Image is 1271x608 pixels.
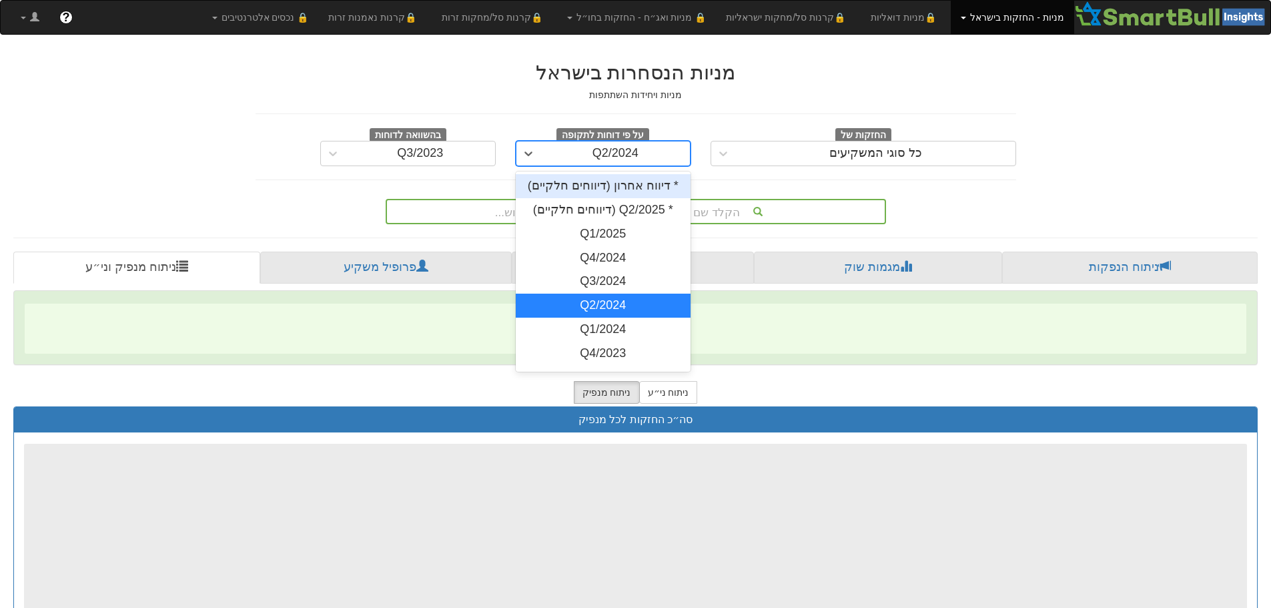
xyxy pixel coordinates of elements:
button: ניתוח ני״ע [639,381,698,404]
div: Q2/2024 [516,294,691,318]
a: מניות - החזקות בישראל [951,1,1074,34]
div: Q4/2024 [516,246,691,270]
div: Q1/2025 [516,222,691,246]
a: 🔒קרנות סל/מחקות ישראליות [716,1,860,34]
button: ניתוח מנפיק [574,381,640,404]
span: החזקות של [835,128,891,143]
span: בהשוואה לדוחות [370,128,446,143]
h3: סה״כ החזקות לכל מנפיק [24,414,1247,426]
a: ניתוח הנפקות [1002,252,1258,284]
div: Q4/2023 [516,342,691,366]
div: Q3/2023 [516,366,691,390]
a: פרופיל משקיע [260,252,511,284]
a: ניתוח מנפיק וני״ע [13,252,260,284]
div: * Q2/2025 (דיווחים חלקיים) [516,198,691,222]
a: 🔒 נכסים אלטרנטיבים [202,1,319,34]
span: על פי דוחות לתקופה [556,128,649,143]
a: ניתוח ענפי [512,252,754,284]
a: מגמות שוק [754,252,1001,284]
a: ? [49,1,83,34]
span: ? [62,11,69,24]
h2: מניות הנסחרות בישראל [256,61,1016,83]
a: 🔒קרנות סל/מחקות זרות [432,1,557,34]
a: 🔒 מניות ואג״ח - החזקות בחו״ל [557,1,716,34]
div: Q2/2024 [592,147,639,160]
span: ‌ [25,304,1246,354]
h5: מניות ויחידות השתתפות [256,90,1016,100]
div: Q3/2024 [516,270,691,294]
img: Smartbull [1074,1,1270,27]
a: 🔒מניות דואליות [861,1,951,34]
div: * דיווח אחרון (דיווחים חלקיים) [516,174,691,198]
div: Q1/2024 [516,318,691,342]
div: כל סוגי המשקיעים [829,147,922,160]
a: 🔒קרנות נאמנות זרות [318,1,432,34]
div: הקלד שם ני״ע, מנפיק, גוף מוסדי או ענף לחיפוש... [387,200,885,223]
div: Q3/2023 [397,147,443,160]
